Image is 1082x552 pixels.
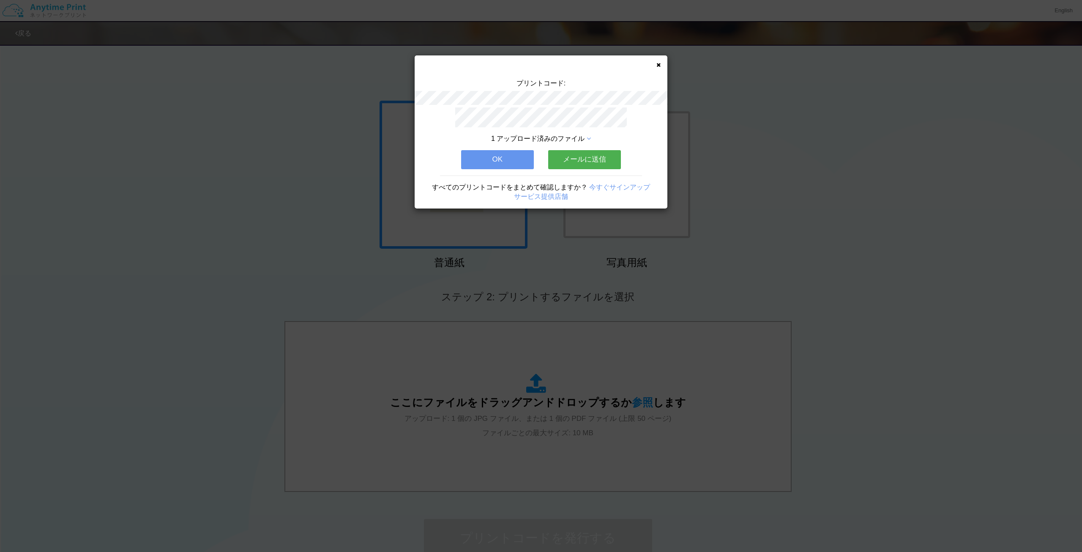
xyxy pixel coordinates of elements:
a: サービス提供店舗 [514,193,568,200]
span: 1 アップロード済みのファイル [491,135,585,142]
span: すべてのプリントコードをまとめて確認しますか？ [432,184,587,191]
button: メールに送信 [548,150,621,169]
button: OK [461,150,534,169]
a: 今すぐサインアップ [589,184,650,191]
span: プリントコード: [516,80,566,87]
